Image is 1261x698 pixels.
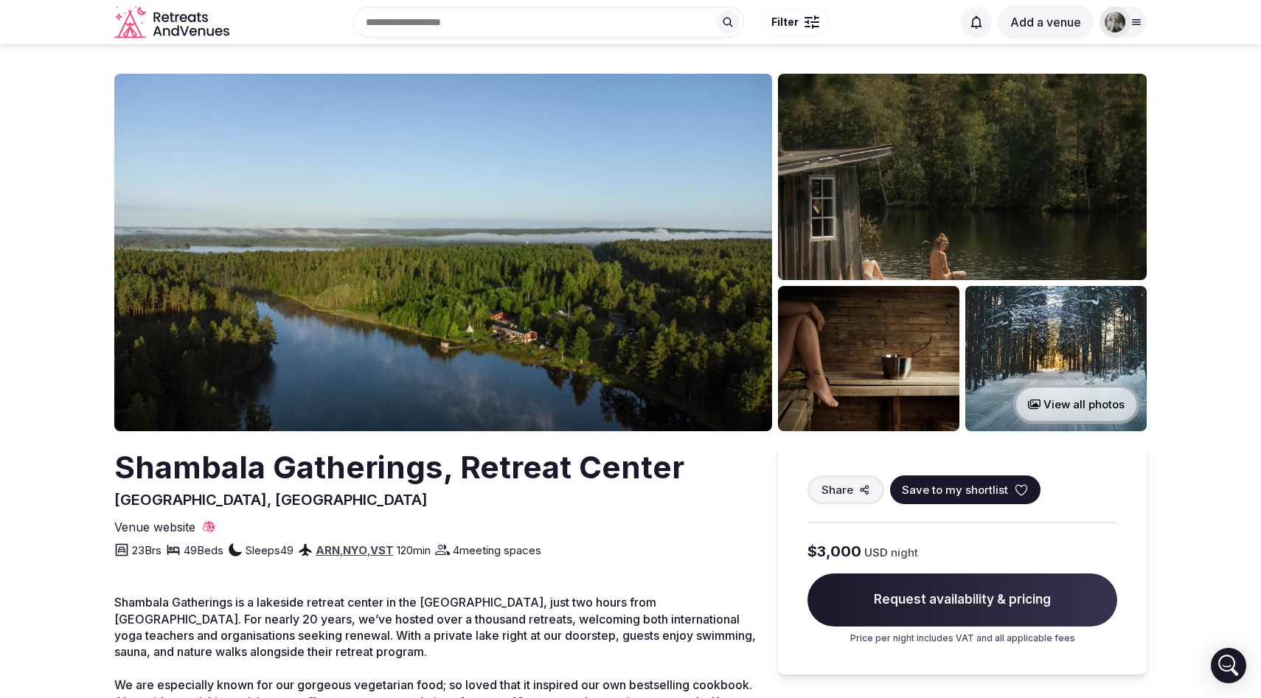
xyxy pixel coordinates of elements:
[184,542,223,558] span: 49 Beds
[902,482,1008,498] span: Save to my shortlist
[114,446,684,489] h2: Shambala Gatherings, Retreat Center
[1013,385,1139,424] button: View all photos
[998,5,1094,39] button: Add a venue
[1105,12,1125,32] img: melissanunezbrown
[114,519,195,535] span: Venue website
[864,545,888,560] span: USD
[778,74,1147,280] img: Venue gallery photo
[965,286,1147,431] img: Venue gallery photo
[807,475,884,504] button: Share
[246,542,293,558] span: Sleeps 49
[771,15,799,29] span: Filter
[998,15,1094,29] a: Add a venue
[343,543,367,557] a: NYO
[114,595,756,659] span: Shambala Gatherings is a lakeside retreat center in the [GEOGRAPHIC_DATA], just two hours from [G...
[807,541,861,562] span: $3,000
[397,542,431,558] span: 120 min
[370,543,394,557] a: VST
[114,6,232,39] svg: Retreats and Venues company logo
[114,519,216,535] a: Venue website
[890,475,1041,504] button: Save to my shortlist
[821,482,853,498] span: Share
[1211,648,1246,683] div: Open Intercom Messenger
[762,8,829,36] button: Filter
[114,74,772,431] img: Venue cover photo
[316,542,394,558] div: , ,
[316,543,340,557] a: ARN
[807,573,1117,627] span: Request availability & pricing
[132,542,161,558] span: 23 Brs
[114,491,428,509] span: [GEOGRAPHIC_DATA], [GEOGRAPHIC_DATA]
[114,6,232,39] a: Visit the homepage
[891,545,918,560] span: night
[807,632,1117,645] p: Price per night includes VAT and all applicable fees
[453,542,541,558] span: 4 meeting spaces
[778,286,959,431] img: Venue gallery photo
